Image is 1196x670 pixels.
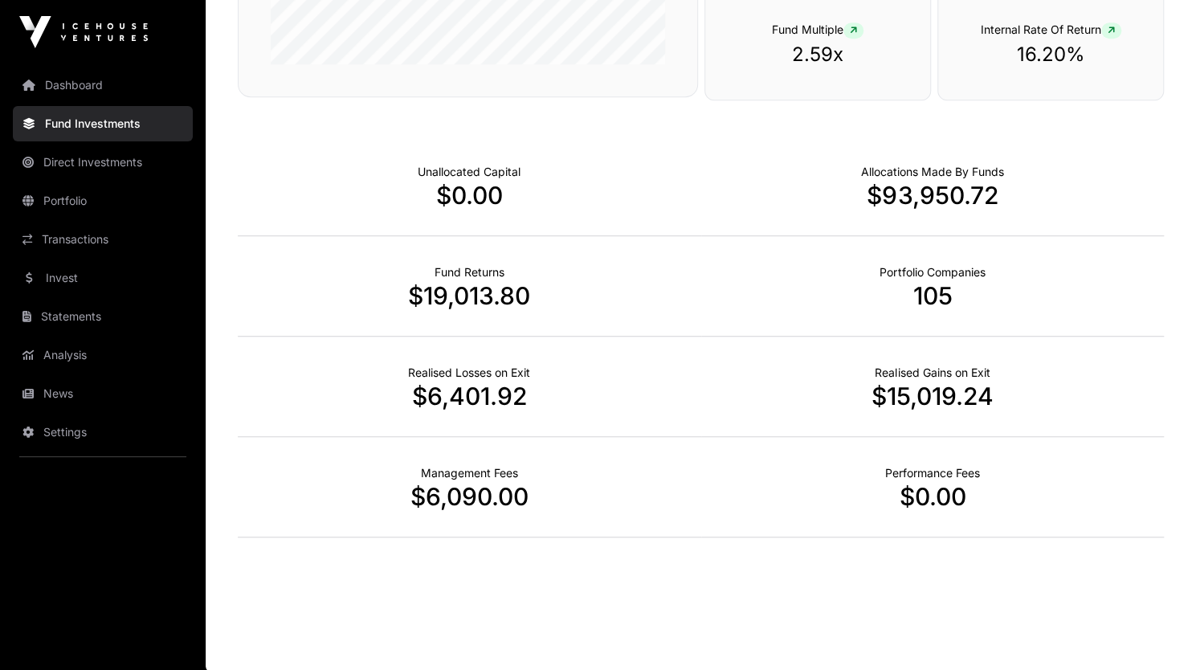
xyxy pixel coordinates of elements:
[861,164,1004,180] p: Capital Deployed Into Companies
[421,465,518,481] p: Fund Management Fees incurred to date
[981,22,1121,36] span: Internal Rate Of Return
[885,465,980,481] p: Fund Performance Fees (Carry) incurred to date
[13,337,193,373] a: Analysis
[772,22,863,36] span: Fund Multiple
[238,382,701,411] p: $6,401.92
[701,382,1165,411] p: $15,019.24
[408,365,530,381] p: Net Realised on Negative Exits
[13,67,193,103] a: Dashboard
[880,264,985,280] p: Number of Companies Deployed Into
[13,106,193,141] a: Fund Investments
[970,42,1131,67] p: 16.20%
[13,260,193,296] a: Invest
[701,181,1165,210] p: $93,950.72
[875,365,990,381] p: Net Realised on Positive Exits
[1116,593,1196,670] iframe: Chat Widget
[238,181,701,210] p: $0.00
[13,376,193,411] a: News
[13,183,193,219] a: Portfolio
[701,281,1165,310] p: 105
[13,299,193,334] a: Statements
[418,164,520,180] p: Cash not yet allocated
[737,42,898,67] p: 2.59x
[701,482,1165,511] p: $0.00
[19,16,148,48] img: Icehouse Ventures Logo
[435,264,504,280] p: Realised Returns from Funds
[13,145,193,180] a: Direct Investments
[13,222,193,257] a: Transactions
[238,482,701,511] p: $6,090.00
[13,415,193,450] a: Settings
[238,281,701,310] p: $19,013.80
